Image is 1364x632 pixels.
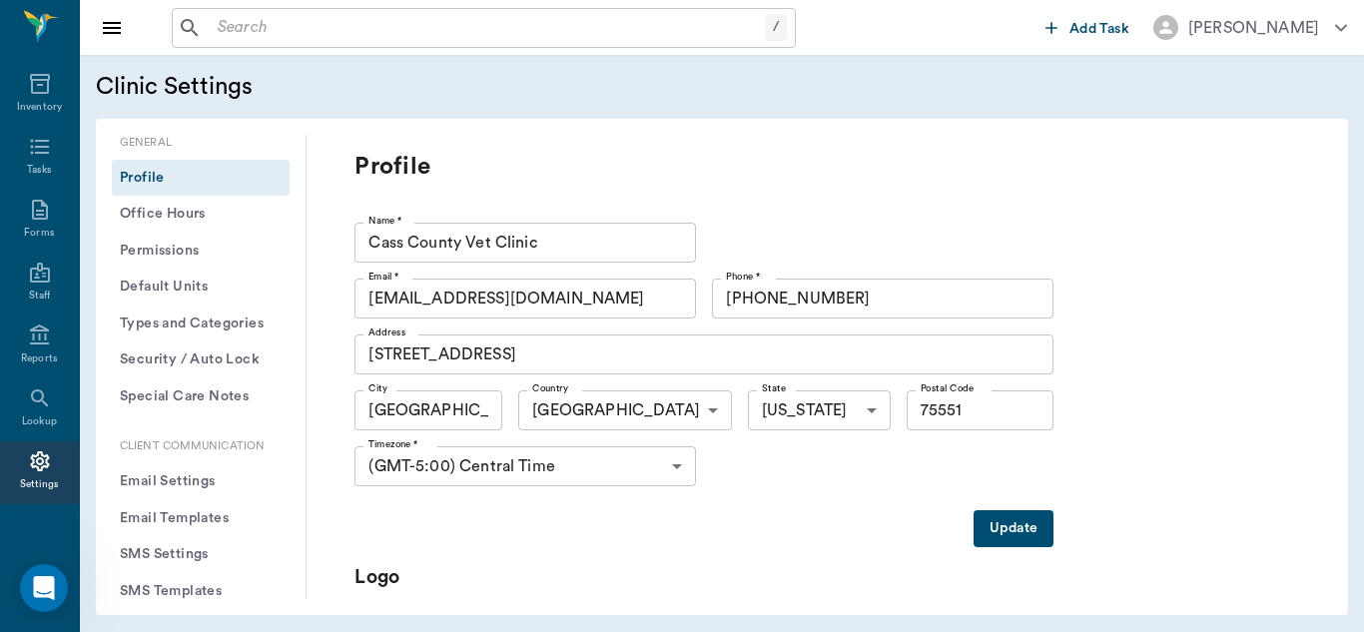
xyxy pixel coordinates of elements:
button: Close drawer [92,8,132,48]
span: Rate your conversation [71,366,234,382]
img: Profile image for Lizbeth [23,365,63,405]
span: Messages [111,498,188,512]
div: / [765,14,787,41]
button: Security / Auto Lock [112,341,290,378]
button: Office Hours [112,196,290,233]
button: Add Task [1037,9,1137,46]
div: Tasks [27,163,52,178]
div: Staff [29,289,50,304]
div: (GMT-5:00) Central Time [354,446,696,486]
p: Profile [354,151,1153,183]
div: Inventory [17,100,62,115]
label: Postal Code [921,381,974,395]
div: Close [350,8,386,44]
button: Update [974,510,1053,547]
p: Client Communication [112,438,290,455]
div: • [DATE] [191,385,247,406]
span: Home [29,498,70,512]
div: [PERSON_NAME] [71,312,187,332]
button: Email Templates [112,500,290,537]
div: • [DATE] [191,312,247,332]
button: Types and Categories [112,306,290,342]
button: SMS Settings [112,536,290,573]
h1: Messages [148,9,256,43]
div: [PERSON_NAME] [71,385,187,406]
button: Help [300,448,399,528]
div: • [DATE] [191,90,247,111]
img: Profile image for Lizbeth [23,144,63,184]
img: Profile image for Alana [23,439,63,479]
label: Address [368,325,405,339]
input: 12345-6789 [907,390,1054,430]
img: Profile image for Alana [23,292,63,331]
div: [PERSON_NAME] [71,90,187,111]
div: Settings [20,477,60,492]
button: Tickets [200,448,300,528]
button: Profile [112,160,290,197]
input: Search [210,14,765,42]
button: Email Settings [112,463,290,500]
span: Rate your conversation [71,71,234,87]
button: Special Care Notes [112,378,290,415]
span: Help [334,498,365,512]
img: Profile image for Lizbeth [23,70,63,110]
label: Country [532,381,569,395]
div: [PERSON_NAME] [71,164,187,185]
label: City [368,381,387,395]
p: General [112,135,290,152]
div: Forms [24,226,54,241]
iframe: Intercom live chat [20,564,68,612]
label: Timezone * [368,437,418,451]
button: [PERSON_NAME] [1137,9,1363,46]
label: Phone * [726,270,760,284]
div: Reports [21,351,58,366]
label: Email * [368,270,399,284]
button: Messages [100,448,200,528]
button: Default Units [112,269,290,306]
div: [US_STATE] [748,390,891,430]
div: • [DATE] [191,238,247,259]
h5: Clinic Settings [96,71,620,103]
img: Profile image for Alana [23,218,63,258]
button: SMS Templates [112,573,290,610]
div: • [DATE] [191,164,247,185]
button: Permissions [112,233,290,270]
div: [PERSON_NAME] [1188,16,1319,40]
div: Lookup [22,414,57,429]
span: Tickets [226,498,275,512]
div: [GEOGRAPHIC_DATA] [518,390,732,430]
label: State [762,381,786,395]
p: Logo [354,563,554,592]
div: [PERSON_NAME] [71,238,187,259]
button: Send us a message [92,351,308,391]
label: Name * [368,214,402,228]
